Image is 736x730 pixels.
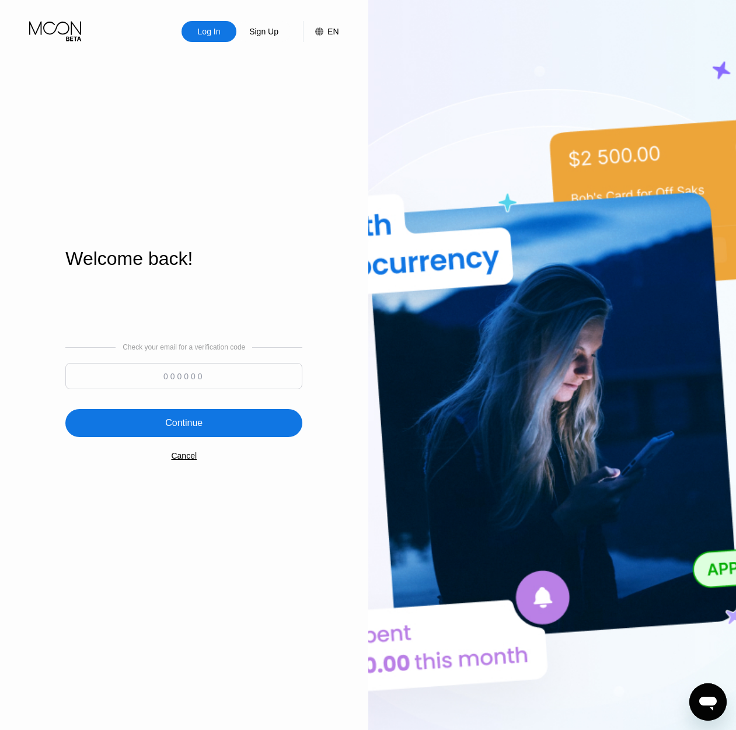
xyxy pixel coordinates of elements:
div: Check your email for a verification code [123,343,245,351]
div: EN [327,27,339,36]
div: Continue [165,417,203,429]
div: Log In [182,21,236,42]
div: Cancel [171,451,197,460]
div: Welcome back! [65,248,302,270]
div: Sign Up [248,26,280,37]
div: Log In [197,26,222,37]
div: Continue [65,409,302,437]
iframe: Кнопка запуска окна обмена сообщениями [689,683,727,721]
input: 000000 [65,363,302,389]
div: Sign Up [236,21,291,42]
div: EN [303,21,339,42]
